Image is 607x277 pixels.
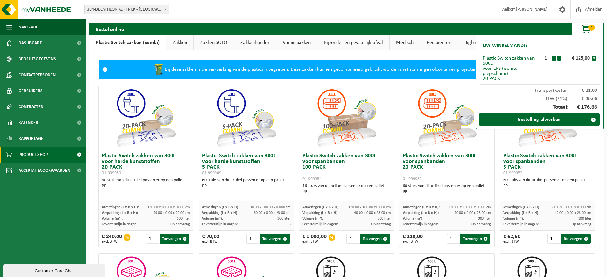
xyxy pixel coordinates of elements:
[503,183,591,189] div: PP
[503,234,520,244] div: € 62,50
[302,153,391,182] h3: Plastic Switch zakken van 300L voor spanbanden 100-PACK
[177,217,190,221] span: 300 liter
[289,222,291,226] span: 3
[588,25,595,31] span: 1
[302,177,322,181] span: 01-999954
[85,5,169,14] span: 384-DECATHLON KORTRIJK - KORTRIJK
[170,222,190,226] span: Op aanvraag
[102,234,122,244] div: € 240,00
[371,222,391,226] span: Op aanvraag
[578,217,591,221] span: 300 liter
[479,113,600,126] a: Bestelling afwerken
[153,211,190,215] span: 40.00 x 0.00 x 20.00 cm
[89,35,166,50] a: Plastic Switch zakken (combi)
[202,217,223,221] span: Volume (m³):
[84,5,169,14] span: 384-DECATHLON KORTRIJK - KORTRIJK
[19,83,42,99] span: Gebruikers
[557,56,561,61] button: +
[403,234,423,244] div: € 210,00
[480,85,600,93] div: Transportkosten:
[552,56,556,61] button: -
[480,93,600,101] div: BTW (21%):
[146,234,159,244] input: 1
[403,222,438,226] span: Levertermijn in dagen:
[447,234,460,244] input: 1
[302,240,327,244] span: excl. BTW
[561,234,591,244] button: Toevoegen
[403,211,439,215] span: Verpakking (L x B x H):
[302,222,338,226] span: Levertermijn in dagen:
[202,240,219,244] span: excl. BTW
[458,35,487,50] a: Bigbags
[503,178,591,189] div: 60 stuks van dit artikel passen er op een pallet
[390,35,420,50] a: Medisch
[214,86,278,150] img: 01-999949
[403,205,440,209] span: Afmetingen (L x B x H):
[503,211,539,215] span: Verpakking (L x B x H):
[166,35,193,50] a: Zakken
[478,217,491,221] span: 300 liter
[102,153,190,176] h3: Plastic Switch zakken van 300L voor harde kunststoffen 20-PACK
[503,205,540,209] span: Afmetingen (L x B x H):
[449,205,491,209] span: 130.00 x 100.00 x 0.000 cm
[516,7,548,12] strong: [PERSON_NAME]
[315,86,378,150] img: 01-999954
[547,234,560,244] input: 1
[19,115,38,131] span: Kalender
[19,131,43,147] span: Rapportage
[571,23,603,35] button: 1
[302,189,391,195] div: PP
[403,177,422,181] span: 01-999953
[563,56,592,61] div: € 125,00
[102,171,121,176] span: 01-999950
[302,183,391,195] div: 16 stuks van dit artikel passen er op een pallet
[19,163,70,179] span: Acceptatievoorwaarden
[246,234,259,244] input: 1
[148,205,190,209] span: 130.00 x 100.00 x 0.000 cm
[102,211,138,215] span: Verpakking (L x B x H):
[549,205,591,209] span: 130.00 x 100.00 x 0.000 cm
[503,222,539,226] span: Levertermijn in dagen:
[202,222,238,226] span: Levertermijn in dagen:
[19,51,56,67] span: Bedrijfsgegevens
[480,101,600,113] div: Totaal:
[19,67,56,83] span: Contactpersonen
[454,211,491,215] span: 40.00 x 0.00 x 23.00 cm
[354,211,391,215] span: 40.00 x 0.00 x 23.00 cm
[503,153,591,176] h3: Plastic Switch zakken van 300L voor spanbanden 5-PACK
[111,60,581,79] div: Bij deze zakken is de verwerking van de plastics inbegrepen. Deze zakken kunnen gecombineerd gebr...
[302,205,339,209] span: Afmetingen (L x B x H):
[160,234,190,244] button: Toevoegen
[19,99,43,115] span: Contracten
[569,88,597,93] span: € 21,00
[302,211,338,215] span: Verpakking (L x B x H):
[483,56,540,81] div: Plastic Switch zakken van 500L voor EPS (isomo, piepschuim) 20-PACK
[503,240,520,244] span: excl. BTW
[202,178,290,189] div: 60 stuks van dit artikel passen er op een pallet
[555,211,591,215] span: 40.00 x 0.00 x 23.00 cm
[277,217,291,221] span: 300 liter
[415,86,479,150] img: 01-999953
[202,171,221,176] span: 01-999949
[102,222,137,226] span: Levertermijn in dagen:
[569,96,597,101] span: € 30,66
[480,39,531,53] h2: Uw winkelmandje
[102,240,122,244] span: excl. BTW
[202,211,238,215] span: Verpakking (L x B x H):
[403,183,491,195] div: 60 stuks van dit artikel passen er op een pallet
[302,234,327,244] div: € 1 000,00
[592,56,596,61] button: x
[202,234,219,244] div: € 70,00
[403,153,491,182] h3: Plastic Switch zakken van 300L voor spanbanden 20-PACK
[248,205,291,209] span: 130.00 x 100.00 x 0.000 cm
[102,183,190,189] div: PP
[403,189,491,195] div: PP
[102,178,190,189] div: 60 stuks van dit artikel passen er op een pallet
[19,35,42,51] span: Dashboard
[114,86,178,150] img: 01-999950
[234,35,276,50] a: Zakkenhouder
[302,217,323,221] span: Volume (m³):
[194,35,234,50] a: Zakken SOLO
[420,35,458,50] a: Recipiënten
